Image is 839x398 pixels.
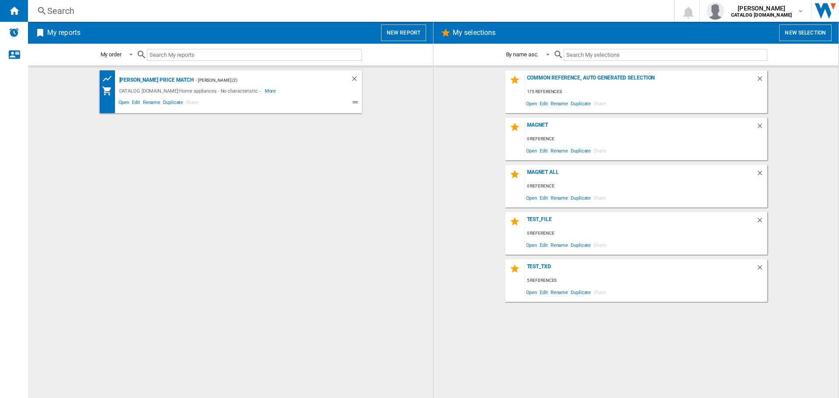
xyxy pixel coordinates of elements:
[592,286,607,298] span: Share
[592,239,607,251] span: Share
[117,75,194,86] div: [PERSON_NAME] Price Match
[592,192,607,204] span: Share
[102,73,117,84] div: Product prices grid
[525,122,756,134] div: Magnet
[525,145,539,156] span: Open
[9,27,19,38] img: alerts-logo.svg
[102,86,117,96] div: My Assortment
[194,75,333,86] div: - [PERSON_NAME] (2)
[381,24,426,41] button: New report
[731,12,792,18] b: CATALOG [DOMAIN_NAME]
[147,49,362,61] input: Search My reports
[525,263,756,275] div: test_txd
[779,24,832,41] button: New selection
[549,97,569,109] span: Rename
[592,145,607,156] span: Share
[525,75,756,87] div: Common reference, auto generated selection
[538,286,549,298] span: Edit
[549,286,569,298] span: Rename
[569,286,592,298] span: Duplicate
[184,98,200,109] span: Share
[506,51,539,58] div: By name asc.
[117,86,265,96] div: CATALOG [DOMAIN_NAME]:Home appliances - No characteristic -
[756,216,767,228] div: Delete
[131,98,142,109] span: Edit
[569,192,592,204] span: Duplicate
[592,97,607,109] span: Share
[731,4,792,13] span: [PERSON_NAME]
[47,5,651,17] div: Search
[451,24,497,41] h2: My selections
[525,216,756,228] div: test_file
[265,86,277,96] span: More
[538,145,549,156] span: Edit
[564,49,767,61] input: Search My selections
[525,169,756,181] div: Magnet ALL
[525,192,539,204] span: Open
[756,263,767,275] div: Delete
[101,51,121,58] div: My order
[538,239,549,251] span: Edit
[569,145,592,156] span: Duplicate
[525,275,767,286] div: 5 references
[525,181,767,192] div: 0 reference
[756,169,767,181] div: Delete
[756,122,767,134] div: Delete
[142,98,162,109] span: Rename
[525,134,767,145] div: 0 reference
[538,97,549,109] span: Edit
[756,75,767,87] div: Delete
[525,286,539,298] span: Open
[549,239,569,251] span: Rename
[45,24,82,41] h2: My reports
[350,75,362,86] div: Delete
[117,98,131,109] span: Open
[525,97,539,109] span: Open
[525,87,767,97] div: 175 references
[707,2,724,20] img: profile.jpg
[525,239,539,251] span: Open
[569,239,592,251] span: Duplicate
[569,97,592,109] span: Duplicate
[538,192,549,204] span: Edit
[549,192,569,204] span: Rename
[549,145,569,156] span: Rename
[162,98,184,109] span: Duplicate
[525,228,767,239] div: 0 reference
